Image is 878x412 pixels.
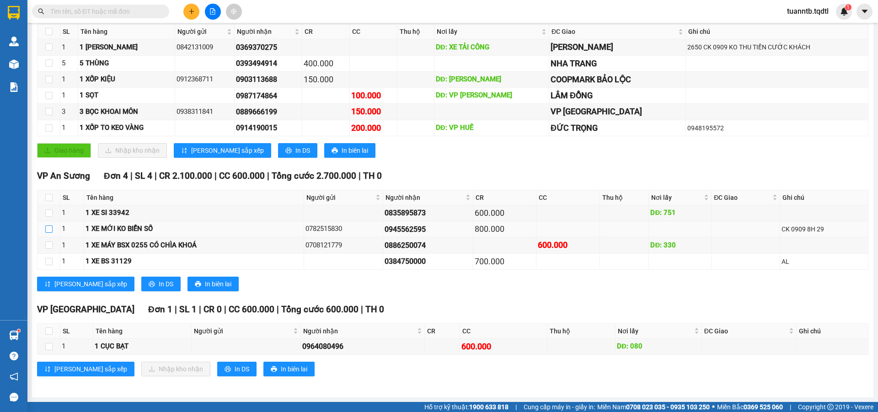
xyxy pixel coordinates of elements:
[37,277,134,291] button: sort-ascending[PERSON_NAME] sắp xếp
[618,326,692,336] span: Nơi lấy
[363,171,382,181] span: TH 0
[181,147,187,155] span: sort-ascending
[62,256,82,267] div: 1
[195,281,201,288] span: printer
[304,73,348,86] div: 150.000
[191,145,264,155] span: [PERSON_NAME] sắp xếp
[194,326,291,336] span: Người gửi
[86,240,302,251] div: 1 XE MÁY BSX 0255 CÓ CHÌA KHOÁ
[149,281,155,288] span: printer
[199,304,201,315] span: |
[141,362,210,376] button: downloadNhập kho nhận
[236,106,300,118] div: 0889666199
[86,256,302,267] div: 1 XE BS 31129
[460,324,547,339] th: CC
[538,239,598,251] div: 600.000
[712,405,715,409] span: ⚪️
[225,366,231,373] span: printer
[524,402,595,412] span: Cung cấp máy in - giấy in:
[37,304,134,315] span: VP [GEOGRAPHIC_DATA]
[135,171,152,181] span: SL 4
[44,281,51,288] span: sort-ascending
[840,7,848,16] img: icon-new-feature
[37,143,91,158] button: uploadGiao hàng
[650,240,710,251] div: DĐ: 330
[780,5,836,17] span: tuanntb.tqdtl
[236,90,300,102] div: 0987174864
[10,393,18,401] span: message
[551,57,684,70] div: NHA TRANG
[159,279,173,289] span: In DS
[80,74,173,85] div: 1 XỐP KIỆU
[174,143,271,158] button: sort-ascending[PERSON_NAME] sắp xếp
[536,190,600,205] th: CC
[54,364,127,374] span: [PERSON_NAME] sắp xếp
[385,240,471,251] div: 0886250074
[361,304,363,315] span: |
[281,304,359,315] span: Tổng cước 600.000
[93,324,192,339] th: Tên hàng
[600,190,649,205] th: Thu hộ
[281,364,307,374] span: In biên lai
[62,42,76,53] div: 1
[62,341,91,352] div: 1
[650,208,710,219] div: DĐ: 751
[827,404,834,410] span: copyright
[80,123,173,134] div: 1 XỐP TO KEO VÀNG
[857,4,873,20] button: caret-down
[303,326,415,336] span: Người nhận
[203,304,222,315] span: CR 0
[86,224,302,235] div: 1 XE MỚI KO BIỂN SỐ
[551,105,684,118] div: VP [GEOGRAPHIC_DATA]
[80,107,173,118] div: 3 BỌC KHOAI MÔN
[782,224,866,234] div: CK 0909 8H 29
[177,42,233,53] div: 0842131009
[179,304,197,315] span: SL 1
[278,143,317,158] button: printerIn DS
[155,171,157,181] span: |
[62,74,76,85] div: 1
[272,171,356,181] span: Tổng cước 2.700.000
[475,255,535,268] div: 700.000
[78,24,175,39] th: Tên hàng
[263,362,315,376] button: printerIn biên lai
[717,402,783,412] span: Miền Bắc
[551,122,684,134] div: ĐỨC TRỌNG
[617,341,700,352] div: DĐ: 080
[62,123,76,134] div: 1
[38,8,44,15] span: search
[9,82,19,92] img: solution-icon
[704,326,787,336] span: ĐC Giao
[351,105,396,118] div: 150.000
[205,4,221,20] button: file-add
[141,277,181,291] button: printerIn DS
[846,4,850,11] span: 1
[350,24,397,39] th: CC
[62,208,82,219] div: 1
[9,331,19,340] img: warehouse-icon
[9,59,19,69] img: warehouse-icon
[62,107,76,118] div: 3
[62,240,82,251] div: 1
[436,42,547,53] div: DĐ: XE TẢI CÔNG
[237,27,292,37] span: Người nhận
[236,74,300,85] div: 0903113688
[861,7,869,16] span: caret-down
[397,24,434,39] th: Thu hộ
[385,207,471,219] div: 0835895873
[236,122,300,134] div: 0914190015
[473,190,537,205] th: CR
[365,304,384,315] span: TH 0
[175,304,177,315] span: |
[177,74,233,85] div: 0912368711
[214,171,217,181] span: |
[351,122,396,134] div: 200.000
[44,366,51,373] span: sort-ascending
[597,402,710,412] span: Miền Nam
[686,24,868,39] th: Ghi chú
[305,224,381,235] div: 0782515830
[54,279,127,289] span: [PERSON_NAME] sắp xếp
[626,403,710,411] strong: 0708 023 035 - 0935 103 250
[8,6,20,20] img: logo-vxr
[271,366,277,373] span: printer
